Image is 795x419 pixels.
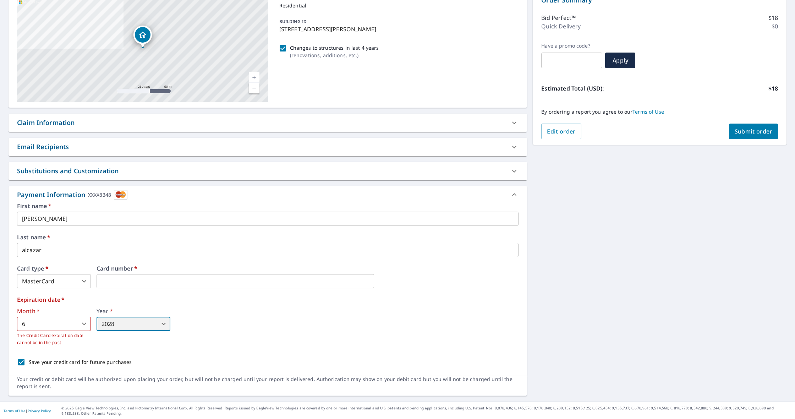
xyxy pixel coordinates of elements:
p: Estimated Total (USD): [541,84,659,93]
span: Submit order [735,127,773,135]
div: Payment Information [17,190,127,200]
div: Email Recipients [9,138,527,156]
div: Substitutions and Customization [9,162,527,180]
div: 6 [17,317,91,331]
p: By ordering a report you agree to our [541,109,778,115]
p: Bid Perfect™ [541,13,576,22]
button: Apply [605,53,635,68]
p: © 2025 Eagle View Technologies, Inc. and Pictometry International Corp. All Rights Reserved. Repo... [61,406,791,416]
p: ( renovations, additions, etc. ) [290,51,379,59]
span: Apply [611,56,630,64]
p: Save your credit card for future purchases [29,358,132,366]
p: The Credit Card expiration date cannot be in the past [17,332,91,346]
p: | [4,409,51,413]
button: Edit order [541,124,581,139]
div: MasterCard [17,274,91,288]
p: BUILDING ID [279,18,307,25]
a: Terms of Use [632,108,664,115]
label: First name [17,203,519,209]
p: $18 [768,13,778,22]
label: Have a promo code? [541,43,602,49]
div: Dropped pin, building 1, Residential property, N9521 Connors Dr White Lake, WI 54491 [133,26,152,48]
button: Submit order [729,124,778,139]
p: $18 [768,84,778,93]
label: Card number [97,266,519,271]
p: Residential [279,2,516,9]
a: Privacy Policy [28,408,51,413]
label: Last name [17,234,519,240]
div: Claim Information [9,114,527,132]
label: Expiration date [17,297,519,303]
span: Edit order [547,127,576,135]
iframe: secure payment field [97,274,374,288]
p: Changes to structures in last 4 years [290,44,379,51]
label: Card type [17,266,91,271]
p: $0 [772,22,778,31]
p: [STREET_ADDRESS][PERSON_NAME] [279,25,516,33]
div: XXXX8348 [88,190,111,200]
div: 2028 [97,317,170,331]
label: Month [17,308,91,314]
div: Substitutions and Customization [17,166,119,176]
img: cardImage [114,190,127,200]
div: Payment InformationXXXX8348cardImage [9,186,527,203]
div: Your credit or debit card will be authorized upon placing your order, but will not be charged unt... [17,376,519,390]
label: Year [97,308,170,314]
div: Email Recipients [17,142,69,152]
a: Current Level 17, Zoom Out [249,83,259,93]
div: Claim Information [17,118,75,127]
a: Terms of Use [4,408,26,413]
p: Quick Delivery [541,22,581,31]
a: Current Level 17, Zoom In [249,72,259,83]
